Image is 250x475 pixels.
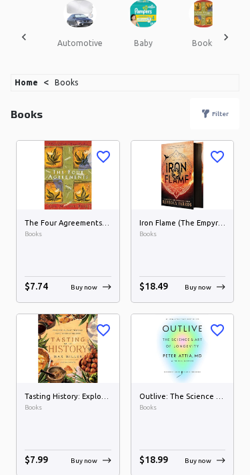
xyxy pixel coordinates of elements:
span: Books [25,229,111,240]
img: The Four Agreements: A Practical Guide to Personal Freedom (A Toltec Wisdom Book) image [17,141,119,209]
span: Books [25,402,111,413]
span: $ 7.99 [25,454,48,465]
span: Books [139,229,226,240]
span: Books [139,402,226,413]
span: $ 18.49 [139,281,168,292]
button: baby [113,27,173,59]
span: $ 7.74 [25,281,48,292]
p: Buy now [71,282,97,292]
img: Outlive: The Science and Art of Longevity image [131,314,234,382]
p: Books [11,106,43,122]
a: Home [15,78,38,87]
p: Filter [212,109,229,119]
a: Books [55,78,78,87]
h6: Outlive: The Science and Art of Longevity [139,391,226,403]
button: books [173,27,233,59]
img: Iron Flame (The Empyrean, 2) image [131,141,234,209]
button: automotive [47,27,113,59]
p: Buy now [185,456,211,466]
img: Tasting History: Explore the Past through 4,000 Years of Recipes (A Cookbook) image [17,314,119,382]
h6: The Four Agreements: A Practical Guide to Personal Freedom (A Toltec Wisdom Book) [25,217,111,229]
div: < [11,74,239,91]
h6: Iron Flame (The Empyrean, 2) [139,217,226,229]
p: Buy now [71,456,97,466]
span: $ 18.99 [139,454,168,465]
h6: Tasting History: Explore the Past through 4,000 Years of Recipes (A Cookbook) [25,391,111,403]
p: Buy now [185,282,211,292]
